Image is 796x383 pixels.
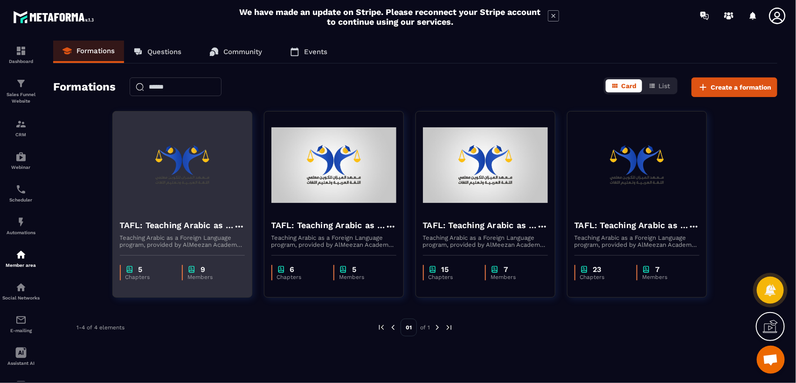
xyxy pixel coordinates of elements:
[757,346,785,374] div: Ouvrir le chat
[415,111,567,309] a: formation-backgroundTAFL: Teaching Arabic as a Foreign Language program - JuneTeaching Arabic as ...
[290,265,295,274] p: 6
[593,265,602,274] p: 23
[692,77,777,97] button: Create a formation
[15,216,27,228] img: automations
[2,242,40,275] a: automationsautomationsMember area
[277,274,325,280] p: Chapters
[281,41,337,63] a: Events
[504,265,508,274] p: 7
[491,265,499,274] img: chapter
[271,234,396,248] p: Teaching Arabic as a Foreign Language program, provided by AlMeezan Academy in the [GEOGRAPHIC_DATA]
[2,340,40,373] a: Assistant AI
[445,323,453,332] img: next
[53,41,124,63] a: Formations
[2,307,40,340] a: emailemailE-mailing
[420,324,430,331] p: of 1
[606,79,642,92] button: Card
[2,144,40,177] a: automationsautomationsWebinar
[2,132,40,137] p: CRM
[401,319,417,336] p: 01
[580,274,628,280] p: Chapters
[339,274,387,280] p: Members
[15,151,27,162] img: automations
[53,77,116,97] h2: Formations
[125,274,173,280] p: Chapters
[642,274,690,280] p: Members
[2,295,40,300] p: Social Networks
[76,47,115,55] p: Formations
[15,249,27,260] img: automations
[711,83,771,92] span: Create a formation
[15,78,27,89] img: formation
[2,230,40,235] p: Automations
[76,324,125,331] p: 1-4 of 4 elements
[237,7,543,27] h2: We have made an update on Stripe. Please reconnect your Stripe account to continue using our serv...
[2,197,40,202] p: Scheduler
[2,71,40,111] a: formationformationSales Funnel Website
[429,265,437,274] img: chapter
[2,111,40,144] a: formationformationCRM
[429,274,476,280] p: Chapters
[120,219,234,232] h4: TAFL: Teaching Arabic as a Foreign Language program - august
[339,265,347,274] img: chapter
[655,265,659,274] p: 7
[491,274,539,280] p: Members
[15,282,27,293] img: social-network
[271,219,385,232] h4: TAFL: Teaching Arabic as a Foreign Language program - july
[377,323,386,332] img: prev
[264,111,415,309] a: formation-backgroundTAFL: Teaching Arabic as a Foreign Language program - julyTeaching Arabic as ...
[124,41,191,63] a: Questions
[352,265,356,274] p: 5
[2,91,40,104] p: Sales Funnel Website
[621,82,637,90] span: Card
[15,314,27,326] img: email
[2,328,40,333] p: E-mailing
[120,234,245,248] p: Teaching Arabic as a Foreign Language program, provided by AlMeezan Academy in the [GEOGRAPHIC_DATA]
[2,361,40,366] p: Assistant AI
[187,265,196,274] img: chapter
[2,165,40,170] p: Webinar
[15,118,27,130] img: formation
[575,219,688,232] h4: TAFL: Teaching Arabic as a Foreign Language program
[575,234,699,248] p: Teaching Arabic as a Foreign Language program, provided by AlMeezan Academy in the [GEOGRAPHIC_DATA]
[643,79,676,92] button: List
[271,118,396,212] img: formation-background
[433,323,442,332] img: next
[658,82,670,90] span: List
[147,48,181,56] p: Questions
[223,48,262,56] p: Community
[442,265,449,274] p: 15
[423,118,548,212] img: formation-background
[120,118,245,212] img: formation-background
[125,265,134,274] img: chapter
[2,177,40,209] a: schedulerschedulerScheduler
[2,263,40,268] p: Member area
[13,8,97,26] img: logo
[187,274,235,280] p: Members
[2,275,40,307] a: social-networksocial-networkSocial Networks
[575,118,699,212] img: formation-background
[138,265,143,274] p: 5
[112,111,264,309] a: formation-backgroundTAFL: Teaching Arabic as a Foreign Language program - augustTeaching Arabic a...
[2,59,40,64] p: Dashboard
[580,265,588,274] img: chapter
[2,38,40,71] a: formationformationDashboard
[200,41,271,63] a: Community
[567,111,719,309] a: formation-backgroundTAFL: Teaching Arabic as a Foreign Language programTeaching Arabic as a Forei...
[2,209,40,242] a: automationsautomationsAutomations
[304,48,327,56] p: Events
[423,219,537,232] h4: TAFL: Teaching Arabic as a Foreign Language program - June
[15,45,27,56] img: formation
[201,265,205,274] p: 9
[423,234,548,248] p: Teaching Arabic as a Foreign Language program, provided by AlMeezan Academy in the [GEOGRAPHIC_DATA]
[642,265,651,274] img: chapter
[277,265,285,274] img: chapter
[389,323,397,332] img: prev
[15,184,27,195] img: scheduler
